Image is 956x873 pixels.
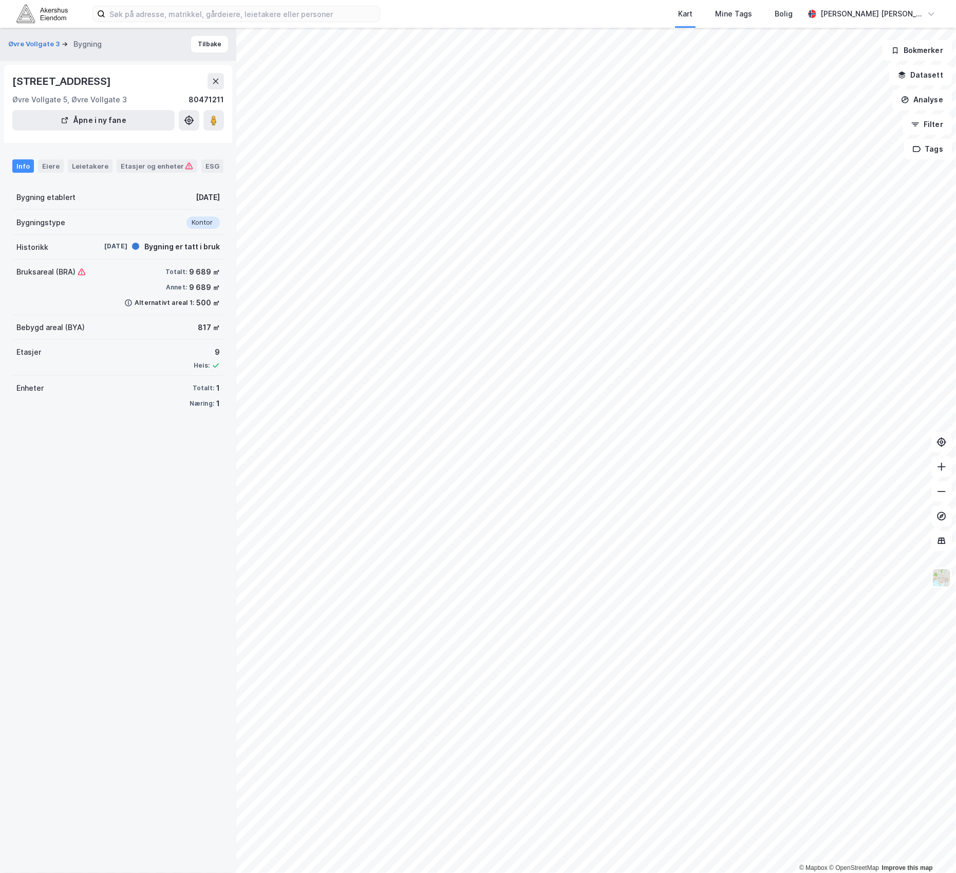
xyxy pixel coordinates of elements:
div: Leietakere [68,159,113,173]
div: Øvre Vollgate 5, Øvre Vollgate 3 [12,94,127,106]
div: Historikk [16,241,48,253]
div: ESG [201,159,223,173]
div: Alternativt areal 1: [135,299,194,307]
div: Enheter [16,382,44,394]
input: Søk på adresse, matrikkel, gårdeiere, leietakere eller personer [105,6,380,22]
a: Mapbox [799,864,828,871]
button: Tags [904,139,952,159]
div: [STREET_ADDRESS] [12,73,113,89]
div: Bebygd areal (BYA) [16,321,85,334]
div: Bruksareal (BRA) [16,266,86,278]
a: OpenStreetMap [829,864,879,871]
div: Bygning etablert [16,191,76,204]
div: 1 [216,382,220,394]
a: Improve this map [882,864,933,871]
div: 9 689 ㎡ [189,281,220,294]
div: Totalt: [165,268,187,276]
div: 1 [216,397,220,410]
div: Bygningstype [16,216,65,229]
div: Heis: [194,361,210,370]
div: Etasjer [16,346,41,358]
div: Annet: [166,283,187,292]
div: Kart [678,8,692,20]
button: Bokmerker [883,40,952,61]
div: Bolig [775,8,793,20]
iframe: Chat Widget [905,824,956,873]
div: Kontrollprogram for chat [905,824,956,873]
div: 9 [194,346,220,358]
div: Etasjer og enheter [121,161,193,171]
div: Mine Tags [715,8,752,20]
button: Filter [903,114,952,135]
button: Øvre Vollgate 3 [8,39,62,49]
div: [DATE] [86,242,127,251]
button: Åpne i ny fane [12,110,175,131]
div: [PERSON_NAME] [PERSON_NAME] [820,8,923,20]
div: Totalt: [193,384,214,392]
div: 817 ㎡ [198,321,220,334]
button: Datasett [889,65,952,85]
div: 80471211 [189,94,224,106]
div: Eiere [38,159,64,173]
img: Z [932,568,951,588]
div: Bygning [73,38,102,50]
button: Tilbake [191,36,228,52]
div: Bygning er tatt i bruk [144,241,220,253]
img: akershus-eiendom-logo.9091f326c980b4bce74ccdd9f866810c.svg [16,5,68,23]
button: Analyse [892,89,952,110]
div: 500 ㎡ [196,297,220,309]
div: Info [12,159,34,173]
div: [DATE] [196,191,220,204]
div: 9 689 ㎡ [189,266,220,278]
div: Næring: [190,399,214,408]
